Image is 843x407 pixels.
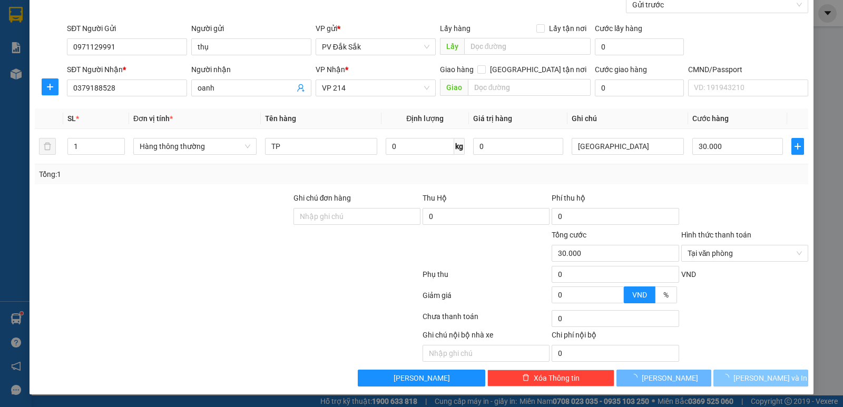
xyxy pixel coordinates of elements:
[616,370,711,386] button: [PERSON_NAME]
[106,74,142,80] span: PV Bình Dương
[791,138,804,155] button: plus
[39,138,56,155] button: delete
[681,231,751,239] label: Hình thức thanh toán
[11,24,24,50] img: logo
[440,79,468,96] span: Giao
[595,80,684,96] input: Cước giao hàng
[293,194,351,202] label: Ghi chú đơn hàng
[688,64,808,75] div: CMND/Passport
[423,329,550,345] div: Ghi chú nội bộ nhà xe
[487,370,614,386] button: deleteXóa Thông tin
[632,291,647,299] span: VND
[322,80,429,96] span: VP 214
[316,23,436,34] div: VP gửi
[358,370,485,386] button: [PERSON_NAME]
[191,64,311,75] div: Người nhận
[663,291,669,299] span: %
[316,65,345,74] span: VP Nhận
[681,270,696,279] span: VND
[440,38,464,55] span: Lấy
[42,78,58,95] button: plus
[191,23,311,34] div: Người gửi
[423,345,550,362] input: Nhập ghi chú
[11,73,22,88] span: Nơi gửi:
[42,83,58,91] span: plus
[67,23,187,34] div: SĐT Người Gửi
[733,372,807,384] span: [PERSON_NAME] và In
[792,142,803,151] span: plus
[454,138,465,155] span: kg
[265,138,377,155] input: VD: Bàn, Ghế
[722,374,733,381] span: loading
[322,39,429,55] span: PV Đắk Sắk
[567,108,688,129] th: Ghi chú
[630,374,642,381] span: loading
[67,64,187,75] div: SĐT Người Nhận
[81,73,97,88] span: Nơi nhận:
[468,79,591,96] input: Dọc đường
[421,311,551,329] div: Chưa thanh toán
[464,38,591,55] input: Dọc đường
[534,372,580,384] span: Xóa Thông tin
[421,290,551,308] div: Giảm giá
[394,372,450,384] span: [PERSON_NAME]
[133,114,173,123] span: Đơn vị tính
[297,84,305,92] span: user-add
[486,64,591,75] span: [GEOGRAPHIC_DATA] tận nơi
[692,114,729,123] span: Cước hàng
[67,114,76,123] span: SL
[421,269,551,287] div: Phụ thu
[36,74,63,80] span: PV Đắk Sắk
[27,17,85,56] strong: CÔNG TY TNHH [GEOGRAPHIC_DATA] 214 QL13 - P.26 - Q.BÌNH THẠNH - TP HCM 1900888606
[36,63,122,71] strong: BIÊN NHẬN GỬI HÀNG HOÁ
[473,138,563,155] input: 0
[140,138,250,154] span: Hàng thông thường
[522,374,530,382] span: delete
[713,370,808,386] button: [PERSON_NAME] và In
[595,24,642,33] label: Cước lấy hàng
[423,194,447,202] span: Thu Hộ
[265,114,296,123] span: Tên hàng
[39,168,326,180] div: Tổng: 1
[552,329,679,345] div: Chi phí nội bộ
[101,39,149,47] span: DSA10250108
[642,372,698,384] span: [PERSON_NAME]
[100,47,149,55] span: 15:38:31 [DATE]
[552,192,679,208] div: Phí thu hộ
[545,23,591,34] span: Lấy tận nơi
[293,208,420,225] input: Ghi chú đơn hàng
[688,245,802,261] span: Tại văn phòng
[572,138,684,155] input: Ghi Chú
[406,114,444,123] span: Định lượng
[595,38,684,55] input: Cước lấy hàng
[440,24,470,33] span: Lấy hàng
[595,65,647,74] label: Cước giao hàng
[552,231,586,239] span: Tổng cước
[440,65,474,74] span: Giao hàng
[473,114,512,123] span: Giá trị hàng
